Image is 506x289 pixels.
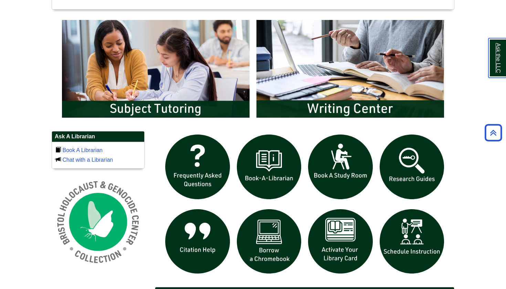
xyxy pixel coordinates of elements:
img: Subject Tutoring Information [59,17,253,121]
a: Back to Top [482,128,504,137]
div: slideshow [59,17,447,124]
h2: Ask A Librarian [52,131,144,142]
a: Book A Librarian [62,147,103,153]
img: Holocaust and Genocide Collection [52,175,145,268]
img: citation help icon links to citation help guide page [162,206,233,277]
img: activate Library Card icon links to form to activate student ID into library card [305,206,376,277]
img: For faculty. Schedule Library Instruction icon links to form. [376,206,448,277]
img: book a study room icon links to book a study room web page [305,131,376,203]
div: slideshow [162,131,447,280]
img: Writing Center Information [253,17,447,121]
img: Book a Librarian icon links to book a librarian web page [233,131,305,203]
a: Chat with a Librarian [62,157,113,163]
img: frequently asked questions [162,131,233,203]
img: Borrow a chromebook icon links to the borrow a chromebook web page [233,206,305,277]
img: Research Guides icon links to research guides web page [376,131,448,203]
